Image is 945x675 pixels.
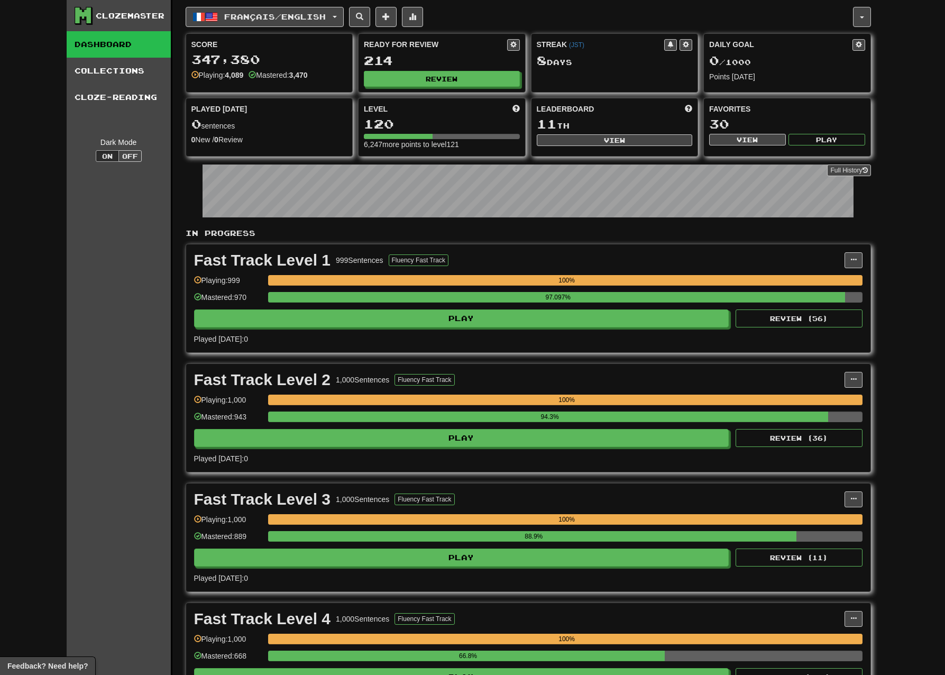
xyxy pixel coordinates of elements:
span: Level [364,104,388,114]
div: 1,000 Sentences [336,614,389,624]
div: New / Review [191,134,347,145]
div: Mastered: [249,70,307,80]
span: Played [DATE]: 0 [194,574,248,582]
div: Playing: 1,000 [194,634,263,651]
span: Français / English [224,12,326,21]
div: Fast Track Level 4 [194,611,331,627]
div: 1,000 Sentences [336,375,389,385]
p: In Progress [186,228,871,239]
button: Add sentence to collection [375,7,397,27]
button: Play [788,134,865,145]
button: Play [194,309,729,327]
a: Dashboard [67,31,171,58]
button: Off [118,150,142,162]
span: Played [DATE]: 0 [194,335,248,343]
div: Playing: 999 [194,275,263,293]
button: Fluency Fast Track [394,494,454,505]
button: Review (56) [736,309,863,327]
span: This week in points, UTC [685,104,692,114]
button: Play [194,549,729,567]
div: Mastered: 970 [194,292,263,309]
div: Ready for Review [364,39,507,50]
button: Play [194,429,729,447]
div: Fast Track Level 3 [194,491,331,507]
div: 100% [271,275,863,286]
span: / 1000 [709,58,751,67]
div: Points [DATE] [709,71,865,82]
span: Leaderboard [537,104,594,114]
button: Fluency Fast Track [389,254,448,266]
button: More stats [402,7,423,27]
div: Mastered: 889 [194,531,263,549]
div: Fast Track Level 2 [194,372,331,388]
div: Playing: [191,70,244,80]
div: Daily Goal [709,39,852,51]
span: Open feedback widget [7,661,88,671]
div: 214 [364,54,520,67]
div: Playing: 1,000 [194,514,263,532]
strong: 0 [191,135,196,144]
a: (JST) [569,41,584,49]
div: 94.3% [271,412,829,422]
a: Cloze-Reading [67,84,171,111]
div: 1,000 Sentences [336,494,389,505]
div: 30 [709,117,865,131]
a: Full History [827,165,870,176]
div: Score [191,39,347,50]
strong: 3,470 [289,71,308,79]
button: Review (36) [736,429,863,447]
div: Mastered: 943 [194,412,263,429]
strong: 4,089 [225,71,243,79]
button: View [709,134,786,145]
span: 0 [709,53,719,68]
button: View [537,134,693,146]
span: Played [DATE] [191,104,247,114]
div: 100% [271,395,863,405]
button: Français/English [186,7,344,27]
div: Fast Track Level 1 [194,252,331,268]
button: On [96,150,119,162]
div: 100% [271,514,863,525]
div: 347,380 [191,53,347,66]
div: Mastered: 668 [194,651,263,668]
span: 0 [191,116,201,131]
div: Playing: 1,000 [194,395,263,412]
div: 88.9% [271,531,796,542]
div: Day s [537,54,693,68]
div: Clozemaster [96,11,164,21]
button: Review (11) [736,549,863,567]
div: th [537,117,693,131]
button: Review [364,71,520,87]
div: Dark Mode [75,137,163,148]
button: Search sentences [349,7,370,27]
div: Streak [537,39,665,50]
button: Fluency Fast Track [394,613,454,625]
button: Fluency Fast Track [394,374,454,386]
div: 66.8% [271,651,665,661]
div: 120 [364,117,520,131]
div: 100% [271,634,863,644]
span: Score more points to level up [512,104,520,114]
a: Collections [67,58,171,84]
strong: 0 [214,135,218,144]
div: 97.097% [271,292,845,303]
span: 11 [537,116,557,131]
div: Favorites [709,104,865,114]
div: sentences [191,117,347,131]
span: 8 [537,53,547,68]
span: Played [DATE]: 0 [194,454,248,463]
div: 999 Sentences [336,255,383,266]
div: 6,247 more points to level 121 [364,139,520,150]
